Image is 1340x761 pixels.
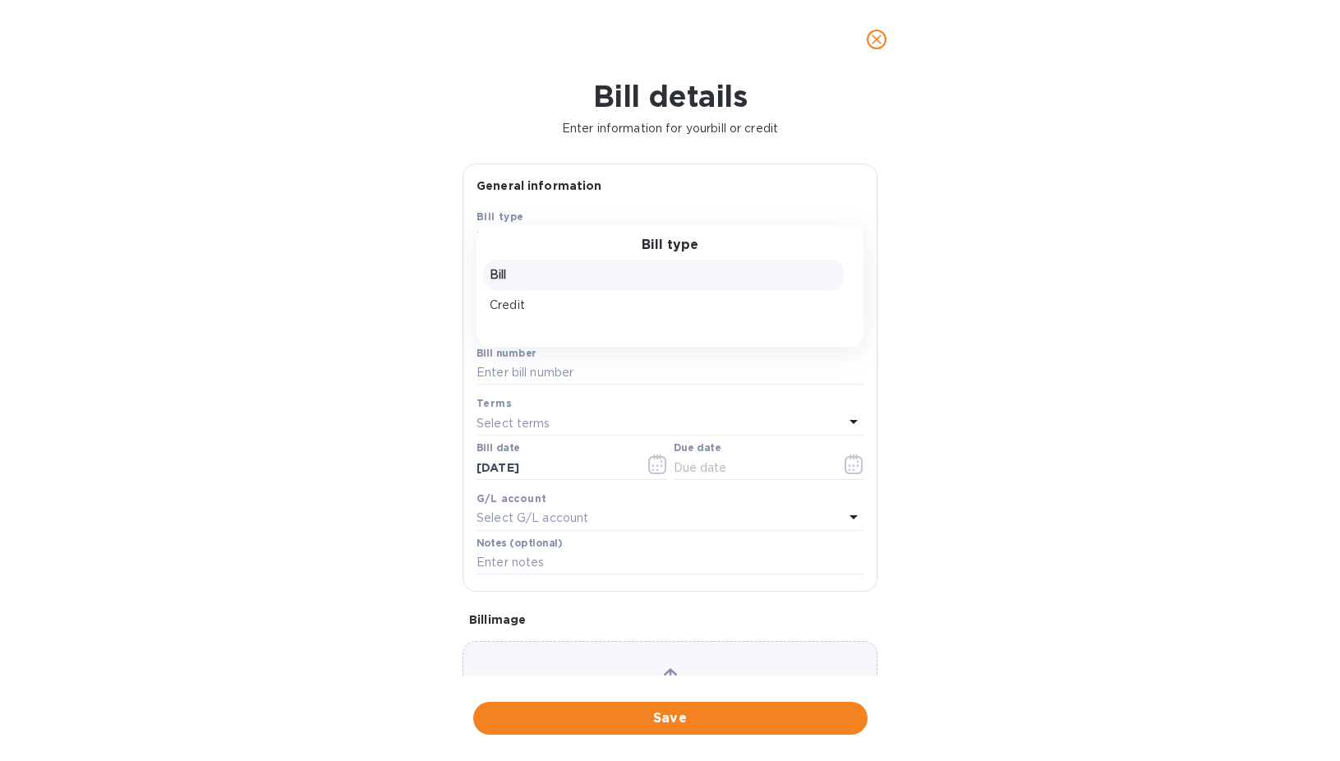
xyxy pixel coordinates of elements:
[477,538,563,548] label: Notes (optional)
[477,397,512,409] b: Terms
[477,415,550,432] p: Select terms
[674,444,721,454] label: Due date
[13,79,1327,113] h1: Bill details
[477,361,863,385] input: Enter bill number
[486,708,854,728] span: Save
[490,266,837,284] p: Bill
[477,492,546,505] b: G/L account
[477,179,602,192] b: General information
[477,210,524,223] b: Bill type
[477,510,588,527] p: Select G/L account
[477,551,863,575] input: Enter notes
[490,297,837,314] p: Credit
[473,702,868,735] button: Save
[642,238,698,253] h3: Bill type
[13,120,1327,137] p: Enter information for your bill or credit
[469,611,871,628] p: Bill image
[857,20,896,59] button: close
[477,455,632,480] input: Select date
[477,444,520,454] label: Bill date
[477,348,536,358] label: Bill number
[477,229,495,242] b: Bill
[674,455,829,480] input: Due date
